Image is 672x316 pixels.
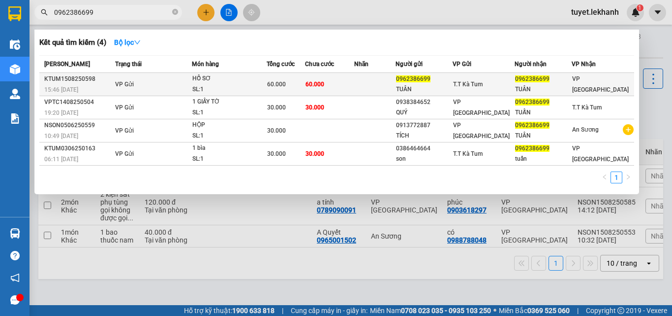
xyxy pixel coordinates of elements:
div: a lộc [115,20,194,32]
div: 0386464664 [396,143,452,154]
div: KTUM0306250163 [44,143,112,154]
span: 0962386699 [515,75,550,82]
div: tuấn [515,154,571,164]
div: SL: 1 [192,154,266,165]
div: TUÂN [515,84,571,95]
button: Bộ lọcdown [106,35,149,50]
span: notification [10,273,20,282]
span: CR : [7,65,23,75]
span: 19:20 [DATE] [44,109,78,116]
div: T.T Kà Tum [115,8,194,20]
span: close-circle [172,8,178,17]
img: warehouse-icon [10,228,20,239]
div: QUÝ [396,107,452,118]
span: 30.000 [305,150,324,157]
span: Người nhận [515,61,547,68]
strong: Bộ lọc [114,38,141,46]
span: VP [GEOGRAPHIC_DATA] [572,145,629,163]
span: T.T Kà Tum [453,150,483,157]
div: TUẤN [515,107,571,118]
button: right [622,172,634,183]
span: 30.000 [267,104,286,111]
div: TUÂN [515,131,571,141]
div: son [396,154,452,164]
span: VP [GEOGRAPHIC_DATA] [453,99,510,116]
div: VPTC1408250504 [44,97,112,107]
div: NSON0506250559 [44,120,112,131]
span: Nhận: [115,9,139,20]
span: 0962386699 [396,75,430,82]
span: Người gửi [396,61,423,68]
span: 30.000 [267,127,286,134]
img: warehouse-icon [10,64,20,74]
a: 1 [611,172,622,183]
div: SL: 1 [192,107,266,118]
span: VP Gửi [115,81,134,88]
span: Nhãn [354,61,368,68]
button: left [599,172,611,183]
div: 1 GIẤY TỜ [192,97,266,107]
span: VP Nhận [572,61,596,68]
span: VP [GEOGRAPHIC_DATA] [453,122,510,140]
div: TÍCH [396,131,452,141]
div: SL: 1 [192,131,266,141]
h3: Kết quả tìm kiếm ( 4 ) [39,37,106,48]
span: VP Gửi [115,127,134,134]
span: 0962386699 [515,99,550,105]
span: An Sương [572,126,599,133]
span: message [10,295,20,305]
span: [PERSON_NAME] [44,61,90,68]
img: solution-icon [10,113,20,124]
div: HỘP [192,120,266,131]
span: down [134,39,141,46]
div: HỒ SƠ [192,73,266,84]
span: question-circle [10,251,20,260]
div: SL: 1 [192,84,266,95]
span: 06:11 [DATE] [44,156,78,163]
div: TUÂN [396,84,452,95]
span: plus-circle [623,124,634,135]
span: Món hàng [192,61,219,68]
span: T.T Kà Tum [572,104,602,111]
div: KTUM1508250598 [44,74,112,84]
div: 0913772887 [396,120,452,131]
span: Chưa cước [305,61,334,68]
input: Tìm tên, số ĐT hoặc mã đơn [54,7,170,18]
li: Next Page [622,172,634,183]
span: 60.000 [267,81,286,88]
div: 0966176757 [8,44,108,58]
img: warehouse-icon [10,89,20,99]
div: VP [GEOGRAPHIC_DATA] [8,8,108,32]
span: 15:46 [DATE] [44,86,78,93]
img: warehouse-icon [10,39,20,50]
span: close-circle [172,9,178,15]
div: c loan [8,32,108,44]
span: right [625,174,631,180]
span: 60.000 [305,81,324,88]
span: VP Gửi [115,150,134,157]
span: 10:49 [DATE] [44,133,78,140]
div: 30.000 [7,64,110,75]
span: Tổng cước [267,61,295,68]
span: Trạng thái [115,61,142,68]
div: 0938384652 [396,97,452,107]
div: 1 bìa [192,143,266,154]
div: 0973333901 [115,32,194,46]
span: left [602,174,608,180]
span: VP Gửi [453,61,471,68]
span: VP [GEOGRAPHIC_DATA] [572,75,629,93]
span: 0962386699 [515,145,550,152]
span: 0962386699 [515,122,550,129]
span: Gửi: [8,9,24,20]
li: Previous Page [599,172,611,183]
span: 30.000 [305,104,324,111]
span: VP Gửi [115,104,134,111]
span: search [41,9,48,16]
span: T.T Kà Tum [453,81,483,88]
img: logo-vxr [8,6,21,21]
li: 1 [611,172,622,183]
span: 30.000 [267,150,286,157]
